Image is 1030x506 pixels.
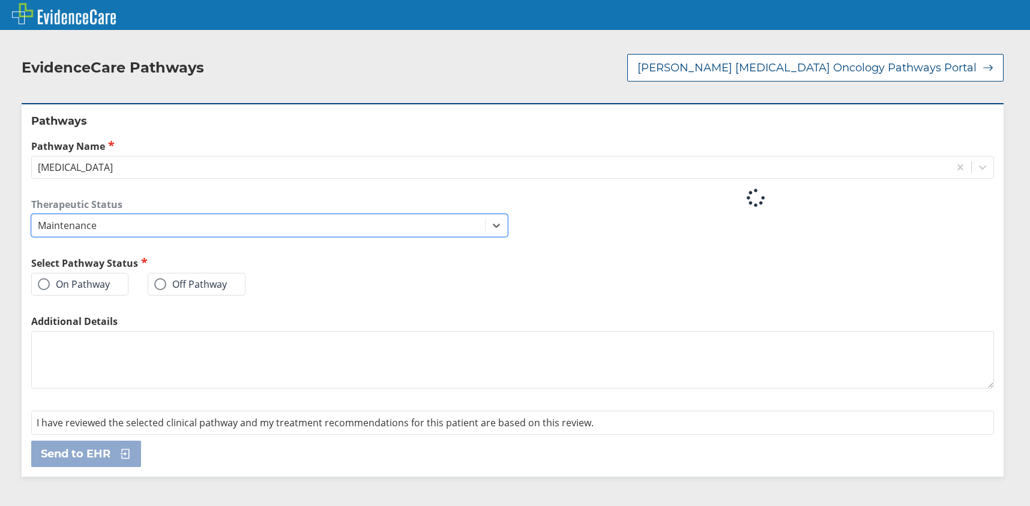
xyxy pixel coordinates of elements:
[31,441,141,467] button: Send to EHR
[31,198,508,211] label: Therapeutic Status
[37,416,594,429] span: I have reviewed the selected clinical pathway and my treatment recommendations for this patient a...
[38,161,113,174] div: [MEDICAL_DATA]
[637,61,977,75] span: [PERSON_NAME] [MEDICAL_DATA] Oncology Pathways Portal
[627,54,1004,82] button: [PERSON_NAME] [MEDICAL_DATA] Oncology Pathways Portal
[41,447,110,461] span: Send to EHR
[38,278,110,290] label: On Pathway
[31,256,508,270] h2: Select Pathway Status
[154,278,227,290] label: Off Pathway
[31,315,994,328] label: Additional Details
[12,3,116,25] img: EvidenceCare
[22,59,204,77] h2: EvidenceCare Pathways
[31,139,994,153] label: Pathway Name
[31,114,994,128] h2: Pathways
